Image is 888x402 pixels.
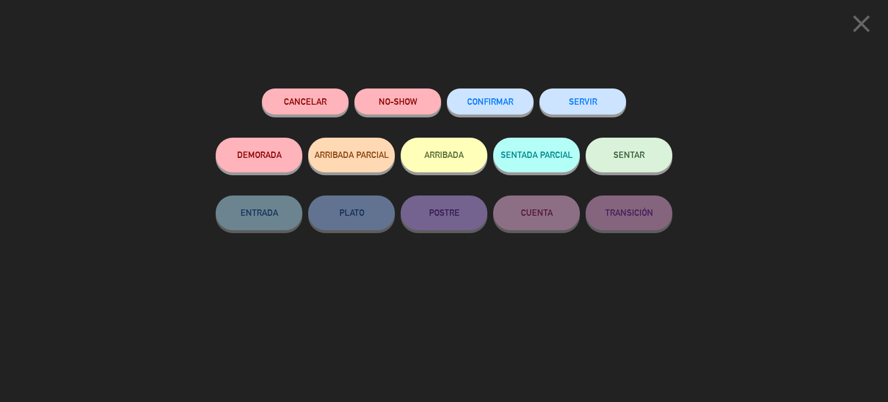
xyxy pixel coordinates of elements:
button: NO-SHOW [354,88,441,115]
button: ARRIBADA PARCIAL [308,138,395,172]
button: ARRIBADA [401,138,487,172]
button: CUENTA [493,196,580,230]
i: close [847,9,876,38]
button: Cancelar [262,88,349,115]
button: PLATO [308,196,395,230]
span: SENTAR [613,150,645,160]
button: SENTAR [586,138,672,172]
button: CONFIRMAR [447,88,534,115]
span: ARRIBADA PARCIAL [314,150,389,160]
button: DEMORADA [216,138,302,172]
button: POSTRE [401,196,487,230]
button: SENTADA PARCIAL [493,138,580,172]
button: SERVIR [539,88,626,115]
button: ENTRADA [216,196,302,230]
button: close [843,9,879,43]
button: TRANSICIÓN [586,196,672,230]
span: CONFIRMAR [467,97,513,106]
